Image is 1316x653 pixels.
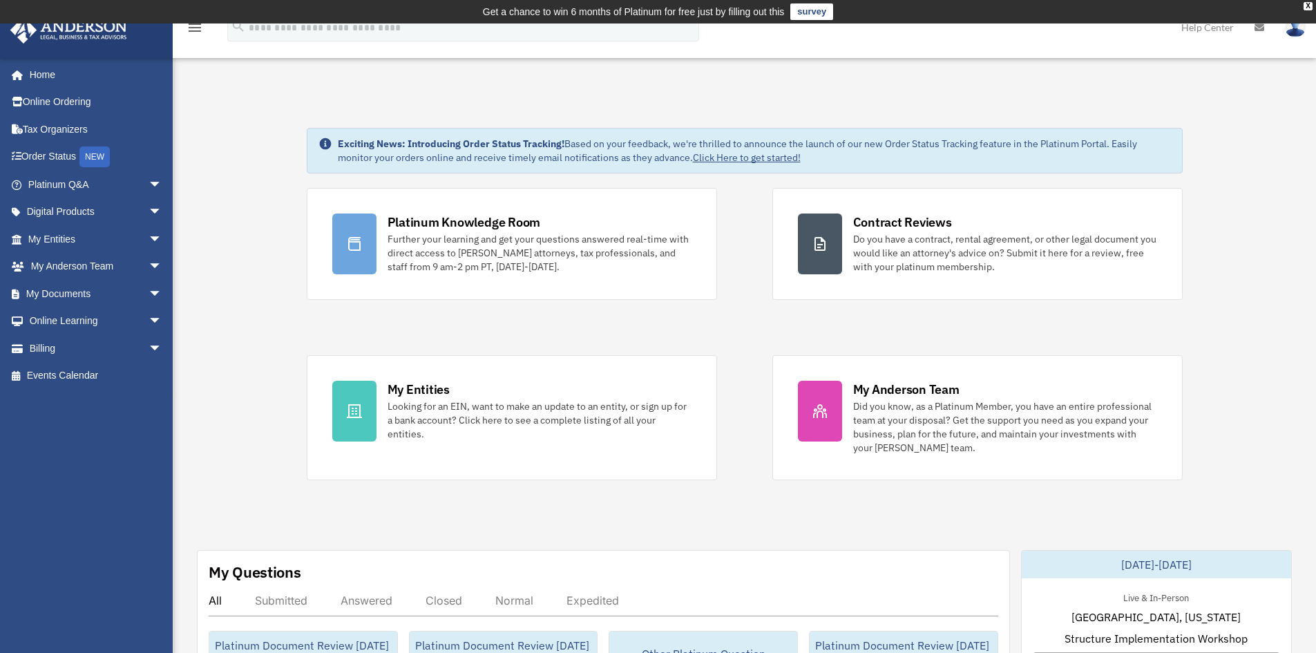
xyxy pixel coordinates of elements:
div: My Questions [209,562,301,583]
div: close [1304,2,1313,10]
div: Platinum Knowledge Room [388,214,541,231]
span: arrow_drop_down [149,225,176,254]
a: My Anderson Team Did you know, as a Platinum Member, you have an entire professional team at your... [772,355,1183,480]
a: My Entities Looking for an EIN, want to make an update to an entity, or sign up for a bank accoun... [307,355,717,480]
a: menu [187,24,203,36]
div: Normal [495,594,533,607]
a: Billingarrow_drop_down [10,334,183,362]
a: Order StatusNEW [10,143,183,171]
img: Anderson Advisors Platinum Portal [6,17,131,44]
a: Home [10,61,176,88]
div: Closed [426,594,462,607]
a: survey [790,3,833,20]
a: My Anderson Teamarrow_drop_down [10,253,183,281]
span: arrow_drop_down [149,307,176,336]
a: My Entitiesarrow_drop_down [10,225,183,253]
a: Online Ordering [10,88,183,116]
a: Platinum Knowledge Room Further your learning and get your questions answered real-time with dire... [307,188,717,300]
i: search [231,19,246,34]
div: My Anderson Team [853,381,960,398]
span: Structure Implementation Workshop [1065,630,1248,647]
a: Click Here to get started! [693,151,801,164]
span: arrow_drop_down [149,280,176,308]
div: Contract Reviews [853,214,952,231]
div: Submitted [255,594,307,607]
span: arrow_drop_down [149,253,176,281]
strong: Exciting News: Introducing Order Status Tracking! [338,138,564,150]
a: Online Learningarrow_drop_down [10,307,183,335]
div: Further your learning and get your questions answered real-time with direct access to [PERSON_NAM... [388,232,692,274]
div: Get a chance to win 6 months of Platinum for free just by filling out this [483,3,785,20]
div: Looking for an EIN, want to make an update to an entity, or sign up for a bank account? Click her... [388,399,692,441]
div: [DATE]-[DATE] [1022,551,1291,578]
div: All [209,594,222,607]
a: Events Calendar [10,362,183,390]
div: Based on your feedback, we're thrilled to announce the launch of our new Order Status Tracking fe... [338,137,1171,164]
div: Live & In-Person [1112,589,1200,604]
div: Did you know, as a Platinum Member, you have an entire professional team at your disposal? Get th... [853,399,1157,455]
div: Expedited [566,594,619,607]
span: [GEOGRAPHIC_DATA], [US_STATE] [1071,609,1241,625]
img: User Pic [1285,17,1306,37]
div: NEW [79,146,110,167]
div: My Entities [388,381,450,398]
div: Do you have a contract, rental agreement, or other legal document you would like an attorney's ad... [853,232,1157,274]
a: Tax Organizers [10,115,183,143]
i: menu [187,19,203,36]
a: Contract Reviews Do you have a contract, rental agreement, or other legal document you would like... [772,188,1183,300]
a: Platinum Q&Aarrow_drop_down [10,171,183,198]
span: arrow_drop_down [149,171,176,199]
div: Answered [341,594,392,607]
a: Digital Productsarrow_drop_down [10,198,183,226]
span: arrow_drop_down [149,198,176,227]
span: arrow_drop_down [149,334,176,363]
a: My Documentsarrow_drop_down [10,280,183,307]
